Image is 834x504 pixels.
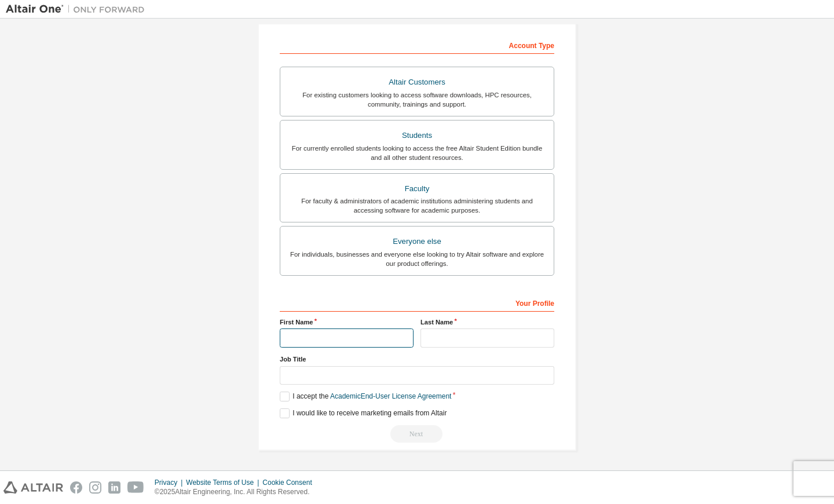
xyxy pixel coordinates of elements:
[6,3,151,15] img: Altair One
[108,481,120,494] img: linkedin.svg
[280,408,447,418] label: I would like to receive marketing emails from Altair
[70,481,82,494] img: facebook.svg
[420,317,554,327] label: Last Name
[89,481,101,494] img: instagram.svg
[262,478,319,487] div: Cookie Consent
[287,144,547,162] div: For currently enrolled students looking to access the free Altair Student Edition bundle and all ...
[287,127,547,144] div: Students
[155,478,186,487] div: Privacy
[186,478,262,487] div: Website Terms of Use
[280,355,554,364] label: Job Title
[280,293,554,312] div: Your Profile
[280,317,414,327] label: First Name
[287,196,547,215] div: For faculty & administrators of academic institutions administering students and accessing softwa...
[287,90,547,109] div: For existing customers looking to access software downloads, HPC resources, community, trainings ...
[280,35,554,54] div: Account Type
[287,74,547,90] div: Altair Customers
[3,481,63,494] img: altair_logo.svg
[127,481,144,494] img: youtube.svg
[287,233,547,250] div: Everyone else
[280,392,451,401] label: I accept the
[155,487,319,497] p: © 2025 Altair Engineering, Inc. All Rights Reserved.
[287,181,547,197] div: Faculty
[287,250,547,268] div: For individuals, businesses and everyone else looking to try Altair software and explore our prod...
[280,425,554,443] div: Read and acccept EULA to continue
[330,392,451,400] a: Academic End-User License Agreement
